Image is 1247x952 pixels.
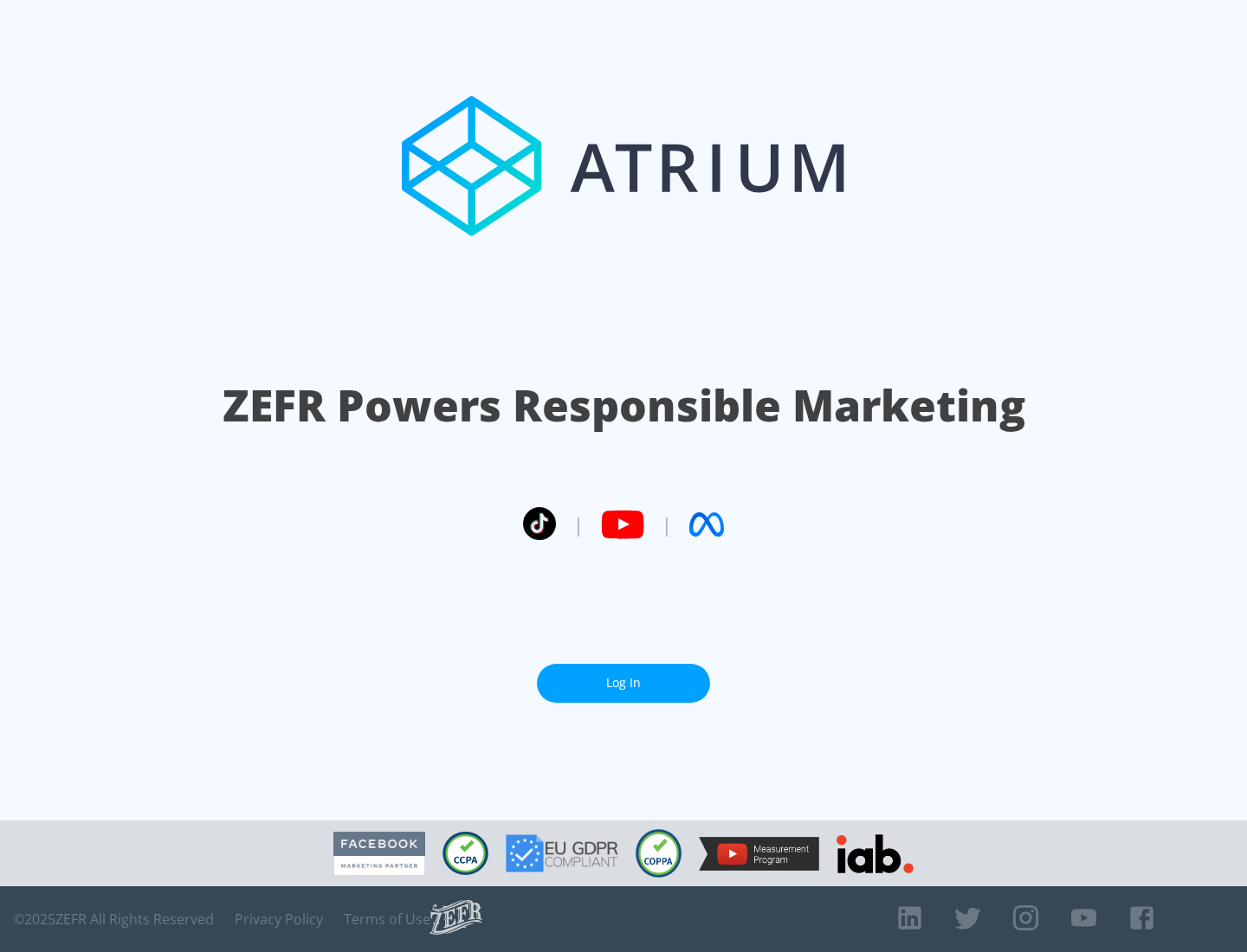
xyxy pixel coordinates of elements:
img: Facebook Marketing Partner [333,832,425,876]
a: Terms of Use [344,910,430,928]
img: GDPR Compliant [506,834,618,872]
span: | [573,511,584,537]
img: IAB [837,834,914,873]
img: YouTube Measurement Program [699,837,819,871]
h1: ZEFR Powers Responsible Marketing [223,376,1025,435]
a: Log In [537,664,710,703]
span: | [662,511,672,537]
img: COPPA Compliant [636,829,682,878]
img: CCPA Compliant [443,832,488,875]
span: © 2025 ZEFR All Rights Reserved [13,910,214,928]
a: Privacy Policy [235,910,323,928]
